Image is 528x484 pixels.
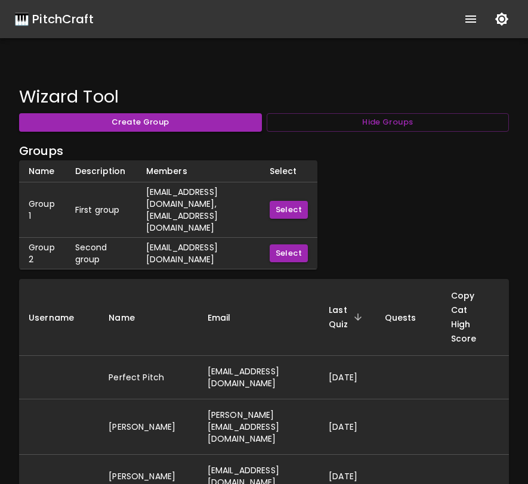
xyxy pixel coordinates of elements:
th: Members [137,160,260,182]
td: Second group [66,238,137,269]
span: Name [109,311,150,325]
button: Create Group [19,113,262,132]
td: Perfect Pitch [99,356,197,399]
td: Group 1 [19,182,66,237]
th: Select [260,160,317,182]
span: Copy Cat High Score [451,288,499,346]
span: Username [29,311,89,325]
button: Hide Groups [267,113,510,132]
td: [EMAIL_ADDRESS][DOMAIN_NAME] [137,238,260,269]
td: [DATE] [319,399,375,455]
td: [EMAIL_ADDRESS][DOMAIN_NAME] [198,356,319,399]
td: [EMAIL_ADDRESS][DOMAIN_NAME], [EMAIL_ADDRESS][DOMAIN_NAME] [137,182,260,237]
button: Select [270,201,308,219]
button: Select [270,244,308,263]
span: Quests [385,311,432,325]
th: Description [66,160,137,182]
span: Email [208,311,246,325]
td: [DATE] [319,356,375,399]
button: show more [456,5,485,33]
td: [PERSON_NAME] [99,399,197,455]
th: Name [19,160,66,182]
span: Last Quiz [329,303,366,331]
td: First group [66,182,137,237]
td: [PERSON_NAME][EMAIL_ADDRESS][DOMAIN_NAME] [198,399,319,455]
h4: Wizard Tool [19,86,509,107]
h6: Groups [19,141,509,160]
a: 🎹 PitchCraft [14,10,94,29]
td: Group 2 [19,238,66,269]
